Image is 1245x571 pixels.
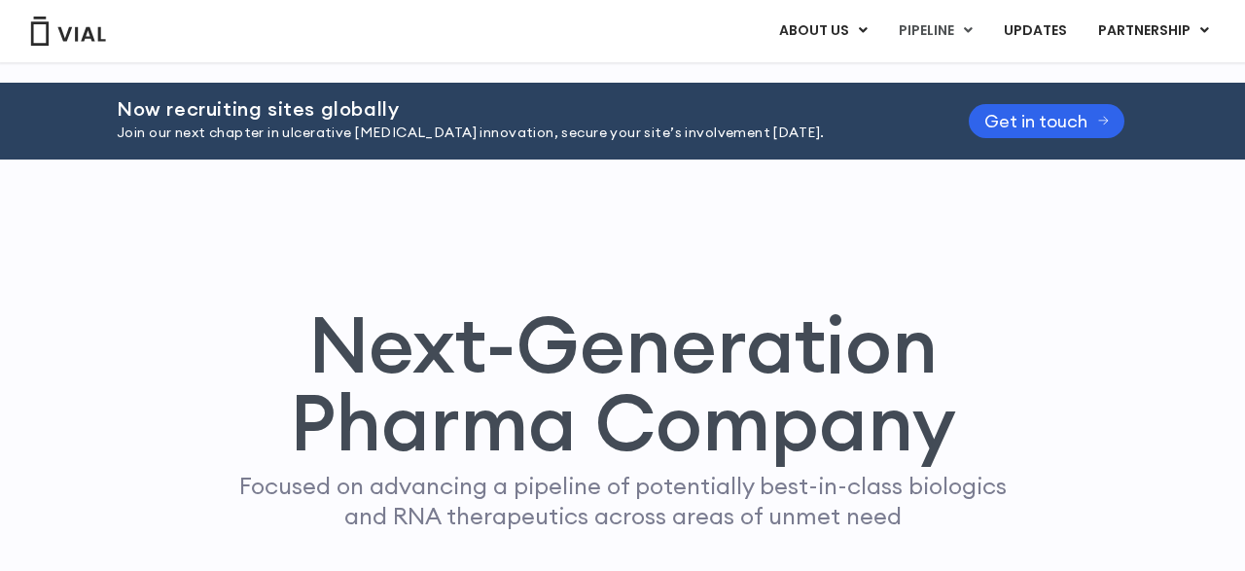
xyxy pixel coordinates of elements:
p: Focused on advancing a pipeline of potentially best-in-class biologics and RNA therapeutics acros... [231,471,1014,531]
span: Get in touch [984,114,1087,128]
a: UPDATES [988,15,1082,48]
a: Get in touch [969,104,1124,138]
a: ABOUT USMenu Toggle [764,15,882,48]
img: Vial Logo [29,17,107,46]
p: Join our next chapter in ulcerative [MEDICAL_DATA] innovation, secure your site’s involvement [DA... [117,123,920,144]
a: PIPELINEMenu Toggle [883,15,987,48]
h2: Now recruiting sites globally [117,98,920,120]
h1: Next-Generation Pharma Company [201,305,1044,461]
a: PARTNERSHIPMenu Toggle [1083,15,1225,48]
